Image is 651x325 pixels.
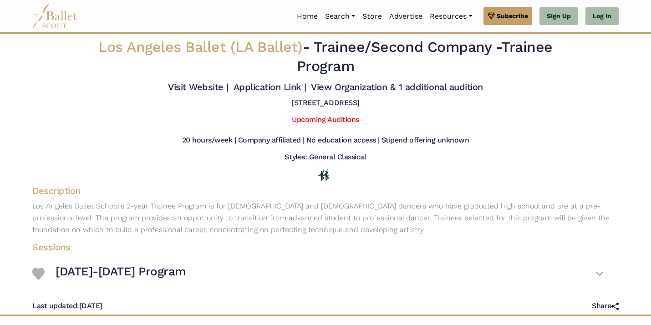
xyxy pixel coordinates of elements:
[539,7,578,25] a: Sign Up
[168,81,229,92] a: Visit Website |
[488,11,495,21] img: gem.svg
[592,301,619,311] h5: Share
[359,7,386,26] a: Store
[386,7,426,26] a: Advertise
[293,7,321,26] a: Home
[285,152,366,162] h5: Styles: General Classical
[32,268,45,280] img: Heart
[234,81,306,92] a: Application Link |
[32,301,102,311] h5: [DATE]
[25,200,626,235] p: Los Angeles Ballet School's 2-year Trainee Program is for [DEMOGRAPHIC_DATA] and [DEMOGRAPHIC_DAT...
[311,81,483,92] a: View Organization & 1 additional audition
[238,136,305,145] h5: Company affiliated |
[291,98,359,108] h5: [STREET_ADDRESS]
[182,136,236,145] h5: 20 hours/week |
[98,38,303,56] span: Los Angeles Ballet (LA Ballet)
[292,115,359,124] a: Upcoming Auditions
[25,241,611,253] h4: Sessions
[32,301,79,310] span: Last updated:
[585,7,619,25] a: Log In
[56,260,604,287] button: [DATE]-[DATE] Program
[314,38,501,56] span: Trainee/Second Company -
[56,264,186,279] h3: [DATE]-[DATE] Program
[306,136,380,145] h5: No education access |
[321,7,359,26] a: Search
[82,38,569,76] h2: - Trainee Program
[426,7,476,26] a: Resources
[483,7,532,25] a: Subscribe
[318,169,329,181] img: In Person
[25,185,626,197] h4: Description
[497,11,528,21] span: Subscribe
[381,136,469,145] h5: Stipend offering unknown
